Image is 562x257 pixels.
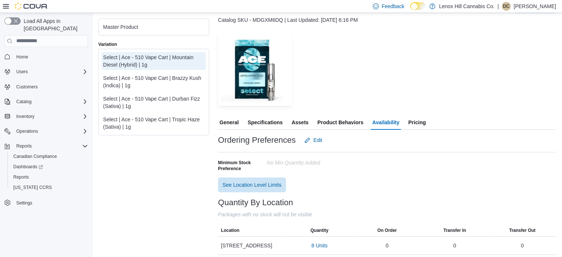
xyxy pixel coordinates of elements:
span: Users [16,69,28,75]
div: Select | Ace - 510 Vape Cart | Tropic Haze (Sativa) | 1g [103,116,204,131]
span: Product Behaviors [317,115,363,130]
span: Minimum Stock Preference [218,160,264,172]
img: Image for Select | Ace - 510 Vape Cart | Mountain Diesel (Hybrid) | 1g [218,33,292,106]
div: Catalog SKU - MDGXM6DQ | Last Updated: [DATE] 6:16 PM [218,16,556,24]
div: Select | Ace - 510 Vape Cart | Durban Fizz (Sativa) | 1g [103,95,204,110]
span: Home [13,52,88,61]
button: Home [1,51,91,62]
button: Operations [13,127,41,136]
span: Catalog [16,99,31,105]
span: Operations [13,127,88,136]
button: [US_STATE] CCRS [7,182,91,193]
span: Pricing [408,115,426,130]
a: Home [13,53,31,61]
a: Reports [10,173,32,182]
span: Specifications [248,115,283,130]
img: Cova [15,3,48,10]
div: Select | Ace - 510 Vape Cart | Brazzy Kush (Indica) | 1g [103,74,204,89]
a: Dashboards [7,162,91,172]
button: Users [13,67,31,76]
span: Reports [10,173,88,182]
span: Dashboards [10,162,88,171]
span: Transfer In [443,227,466,233]
div: 0 [453,242,456,249]
div: Select | Ace - 510 Vape Cart | Mountain Diesel (Hybrid) | 1g [103,54,204,68]
span: Customers [16,84,38,90]
a: Settings [13,199,35,207]
div: Dominick Cuffaro [502,2,511,11]
span: 8 Units [311,242,328,249]
span: Edit [313,136,322,144]
span: Operations [16,128,38,134]
a: Dashboards [10,162,46,171]
span: Dashboards [13,164,43,170]
span: See Location Level Limits [222,181,282,189]
span: General [219,115,239,130]
span: Users [13,67,88,76]
p: [PERSON_NAME] [514,2,556,11]
div: No min Quantity added [267,157,366,166]
span: [US_STATE] CCRS [13,185,52,190]
button: Reports [13,142,35,151]
span: Reports [16,143,32,149]
div: 0 [386,242,389,249]
span: On Order [377,227,397,233]
button: Inventory [1,111,91,122]
span: Availability [372,115,399,130]
p: | [497,2,499,11]
span: Load All Apps in [GEOGRAPHIC_DATA] [21,17,88,32]
button: Inventory [13,112,37,121]
button: Canadian Compliance [7,151,91,162]
span: Customers [13,82,88,91]
p: Lenox Hill Cannabis Co. [439,2,494,11]
button: Users [1,67,91,77]
span: Reports [13,142,88,151]
span: Inventory [16,114,34,119]
button: Reports [7,172,91,182]
input: Dark Mode [410,2,426,10]
span: Quantity [310,227,328,233]
span: Location [221,227,239,233]
span: Canadian Compliance [13,153,57,159]
nav: Complex example [4,48,88,227]
span: Settings [16,200,32,206]
span: Feedback [382,3,404,10]
button: 8 Units [309,240,331,251]
button: Catalog [1,97,91,107]
span: Canadian Compliance [10,152,88,161]
h3: Ordering Preferences [218,136,296,145]
label: Variation [98,41,117,47]
button: Edit [302,133,325,148]
div: Packages with no stock will not be visible [218,210,556,219]
span: Settings [13,198,88,207]
span: Washington CCRS [10,183,88,192]
button: Customers [1,81,91,92]
span: Home [16,54,28,60]
span: Inventory [13,112,88,121]
span: Reports [13,174,29,180]
span: DC [503,2,509,11]
div: 0 [521,242,524,249]
span: Catalog [13,97,88,106]
button: Catalog [13,97,34,106]
span: [STREET_ADDRESS] [221,241,272,250]
h3: Quantity By Location [218,198,293,207]
a: [US_STATE] CCRS [10,183,55,192]
span: Assets [292,115,309,130]
button: Settings [1,197,91,208]
a: Canadian Compliance [10,152,60,161]
div: Master Product [103,23,204,31]
button: See Location Level Limits [218,177,286,192]
span: Transfer Out [509,227,535,233]
a: Customers [13,82,41,91]
button: Operations [1,126,91,136]
button: Reports [1,141,91,151]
